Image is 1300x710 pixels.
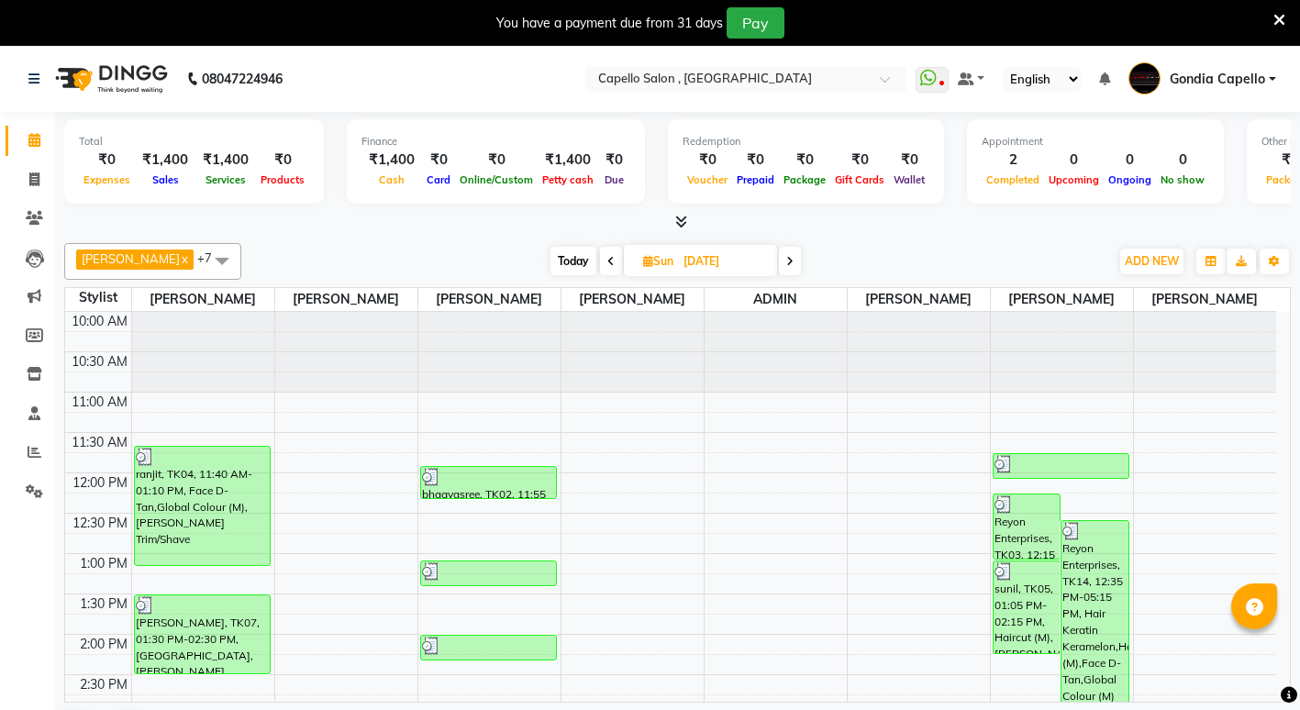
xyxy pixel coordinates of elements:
div: 2:00 PM [76,635,131,654]
span: Prepaid [732,173,779,186]
div: 1:00 PM [76,554,131,573]
div: You have a payment due from 31 days [496,14,723,33]
span: Services [201,173,250,186]
div: ₹1,400 [538,150,598,171]
div: 2:30 PM [76,675,131,694]
span: Sales [148,173,183,186]
div: ₹1,400 [195,150,256,171]
span: [PERSON_NAME] [418,288,561,311]
div: ₹1,400 [135,150,195,171]
span: Petty cash [538,173,598,186]
div: Total [79,134,309,150]
div: ₹0 [598,150,630,171]
div: 12:30 PM [69,514,131,533]
div: 2 [982,150,1044,171]
button: Pay [727,7,784,39]
span: Sun [639,254,678,268]
div: ₹0 [455,150,538,171]
img: logo [47,53,172,105]
span: [PERSON_NAME] [275,288,417,311]
span: [PERSON_NAME] [561,288,704,311]
span: Ongoing [1104,173,1156,186]
div: Reyon Enterprises, TK03, 12:15 PM-01:05 PM, [PERSON_NAME] Trim/Shave,Haircut (M) [994,494,1061,559]
span: Online/Custom [455,173,538,186]
div: ₹0 [889,150,929,171]
span: Expenses [79,173,135,186]
span: Card [422,173,455,186]
div: Redemption [683,134,929,150]
span: [PERSON_NAME] [848,288,990,311]
div: 11:00 AM [68,393,131,412]
div: 0 [1104,150,1156,171]
div: 10:30 AM [68,352,131,372]
div: 1:30 PM [76,594,131,614]
span: [PERSON_NAME] [132,288,274,311]
div: Reyon Enterprises, TK03, 01:05 PM-01:25 PM, Baby Hair Cut [421,561,556,585]
div: ₹0 [732,150,779,171]
div: Appointment [982,134,1209,150]
div: ₹1,400 [361,150,422,171]
div: 0 [1156,150,1209,171]
div: 10:00 AM [68,312,131,331]
button: ADD NEW [1120,249,1183,274]
div: ranjit, TK04, 11:40 AM-01:10 PM, Face D-Tan,Global Colour (M),[PERSON_NAME] Trim/Shave [135,447,270,565]
span: ADD NEW [1125,254,1179,268]
span: Completed [982,173,1044,186]
span: Package [779,173,830,186]
div: ₹0 [779,150,830,171]
div: 12:00 PM [69,473,131,493]
span: Gondia Capello [1170,70,1265,89]
div: ₹0 [256,150,309,171]
img: Gondia Capello [1128,62,1161,94]
div: ₹0 [830,150,889,171]
div: bhagyasree, TK02, 11:55 AM-12:20 PM, Haircut + Styling + Shampoo & Conditioner (Loreal) [421,467,556,498]
div: Finance [361,134,630,150]
span: [PERSON_NAME] [991,288,1133,311]
span: Due [600,173,628,186]
div: ₹0 [79,150,135,171]
span: Products [256,173,309,186]
div: [PERSON_NAME], TK06, 02:00 PM-02:20 PM, Haircut (M) [421,636,556,660]
span: Cash [374,173,409,186]
input: 2025-08-31 [678,248,770,275]
span: +7 [197,250,226,265]
span: No show [1156,173,1209,186]
span: ADMIN [705,288,847,311]
span: Upcoming [1044,173,1104,186]
a: x [180,251,188,266]
div: ₹0 [683,150,732,171]
span: Wallet [889,173,929,186]
div: sunil, TK05, 01:05 PM-02:15 PM, Haircut (M),[PERSON_NAME] Trim/Shave,Face D-Tan [994,561,1061,653]
div: rajiv, TK01, 11:45 AM-12:05 PM, Baby Hair Cut [994,454,1128,478]
iframe: chat widget [1223,637,1282,692]
div: [PERSON_NAME], TK07, 01:30 PM-02:30 PM, [GEOGRAPHIC_DATA],[PERSON_NAME] Trim/Shave [135,595,270,673]
span: [PERSON_NAME] [82,251,180,266]
div: Stylist [65,288,131,307]
div: 0 [1044,150,1104,171]
span: Voucher [683,173,732,186]
span: Gift Cards [830,173,889,186]
div: ₹0 [422,150,455,171]
b: 08047224946 [202,53,283,105]
span: Today [550,247,596,275]
span: [PERSON_NAME] [1134,288,1277,311]
div: 11:30 AM [68,433,131,452]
